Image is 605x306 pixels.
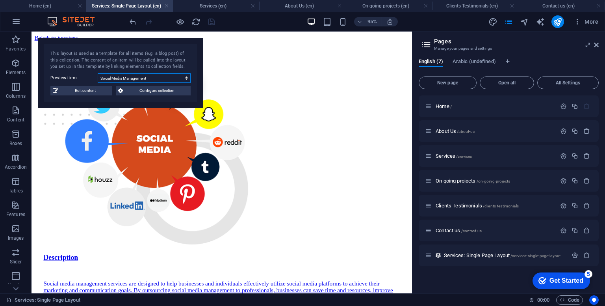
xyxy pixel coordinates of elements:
[560,128,567,134] div: Settings
[128,17,137,26] i: Undo: Change pages (Ctrl+Z)
[433,104,556,109] div: Home/
[128,17,137,26] button: undo
[572,177,578,184] div: Duplicate
[434,38,599,45] h2: Pages
[572,128,578,134] div: Duplicate
[436,178,510,184] span: Click to open page
[453,57,496,68] span: Arabic (undefined)
[572,252,578,259] div: Settings
[583,103,590,110] div: The startpage cannot be deleted
[536,17,545,26] i: AI Writer
[45,17,104,26] img: Editor Logo
[433,153,556,159] div: Services/services
[560,177,567,184] div: Settings
[50,73,98,83] label: Preview item
[583,252,590,259] div: Remove
[483,80,531,85] span: Open all
[560,153,567,159] div: Settings
[536,17,545,26] button: text_generator
[6,93,26,99] p: Columns
[520,17,529,26] button: navigator
[456,154,472,159] span: /services
[173,2,259,10] h4: Services (en)
[435,252,442,259] div: This layout is used as a template for all items (e.g. a blog post) of this collection. The conten...
[436,228,482,233] span: Click to open page
[526,269,593,292] iframe: To enrich screen reader interactions, please activate Accessibility in Grammarly extension settings
[191,17,200,26] i: Reload page
[346,2,432,10] h4: On going projects (en)
[436,153,472,159] span: Click to open page
[529,295,550,305] h6: Session time
[6,295,80,305] a: Click to cancel selection. Double-click to open Pages
[572,103,578,110] div: Duplicate
[553,17,562,26] i: Publish
[434,45,583,52] h3: Manage your pages and settings
[354,17,382,26] button: 95%
[520,17,529,26] i: Navigator
[86,2,173,10] h4: Services: Single Page Layout (en)
[433,228,556,233] div: Contact us/contact-us
[560,103,567,110] div: Settings
[504,17,514,26] button: pages
[583,202,590,209] div: Remove
[419,57,443,68] span: English (7)
[537,295,549,305] span: 00 00
[572,202,578,209] div: Duplicate
[50,50,191,70] div: This layout is used as a template for all items (e.g. a blog post) of this collection. The conten...
[510,254,560,258] span: /services-single-page-layout
[560,227,567,234] div: Settings
[6,69,26,76] p: Elements
[483,204,519,208] span: /clients-testimonials
[560,295,579,305] span: Code
[572,227,578,234] div: Duplicate
[432,2,518,10] h4: Clients Testimonials (en)
[386,18,393,25] i: On resize automatically adjust zoom level to fit chosen device.
[422,80,473,85] span: New page
[175,17,185,26] button: Click here to leave preview mode and continue editing
[259,2,345,10] h4: About Us (en)
[488,17,498,26] button: design
[572,153,578,159] div: Duplicate
[541,80,595,85] span: All Settings
[583,227,590,234] div: Remove
[191,17,200,26] button: reload
[543,297,544,303] span: :
[537,76,599,89] button: All Settings
[433,203,556,208] div: Clients Testimonials/clients-testimonials
[477,179,510,183] span: /on-going-projects
[436,203,519,209] span: Clients Testimonials
[5,164,27,170] p: Accordion
[450,104,452,109] span: /
[573,18,598,26] span: More
[9,188,23,194] p: Tables
[519,2,605,10] h4: Contact us (en)
[6,211,25,218] p: Features
[50,86,112,95] button: Edit content
[419,58,599,73] div: Language Tabs
[589,295,599,305] button: Usercentrics
[116,86,191,95] button: Configure collection
[480,76,534,89] button: Open all
[488,17,497,26] i: Design (Ctrl+Alt+Y)
[444,252,560,258] span: Click to open page
[551,15,564,28] button: publish
[125,86,188,95] span: Configure collection
[442,253,568,258] div: Services: Single Page Layout/services-single-page-layout
[436,128,475,134] span: Click to open page
[570,15,601,28] button: More
[8,235,24,241] p: Images
[457,129,475,134] span: /about-us
[461,229,482,233] span: /contact-us
[433,129,556,134] div: About Us/about-us
[433,178,556,183] div: On going projects/on-going-projects
[6,46,26,52] p: Favorites
[8,282,24,289] p: Header
[556,295,583,305] button: Code
[504,17,513,26] i: Pages (Ctrl+Alt+S)
[366,17,379,26] h6: 95%
[560,202,567,209] div: Settings
[10,259,22,265] p: Slider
